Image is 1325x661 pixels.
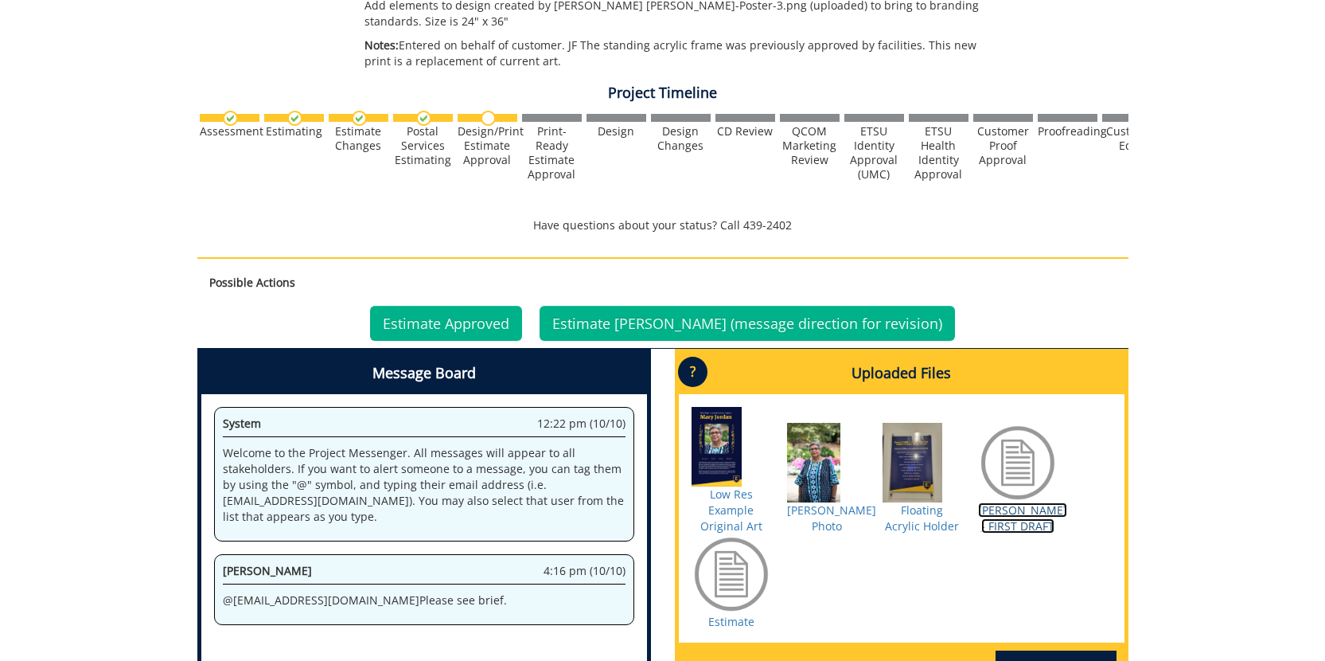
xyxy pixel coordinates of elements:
p: @ [EMAIL_ADDRESS][DOMAIN_NAME] Please see brief. [223,593,625,608]
a: Floating Acrylic Holder [885,503,959,534]
a: [PERSON_NAME] - FIRST DRAFT [978,503,1067,534]
a: Estimate [708,614,754,629]
div: Design [587,124,646,139]
span: [PERSON_NAME] [223,563,312,578]
div: ETSU Health Identity Approval [909,124,968,182]
img: checkmark [223,111,238,126]
div: Postal Services Estimating [393,124,453,167]
div: Customer Edits [1102,124,1162,153]
a: Estimate [PERSON_NAME] (message direction for revision) [540,306,955,341]
h4: Uploaded Files [679,353,1124,394]
div: Customer Proof Approval [973,124,1033,167]
div: Design/Print Estimate Approval [458,124,517,167]
p: ? [678,357,707,387]
div: Assessment [200,124,259,139]
div: ETSU Identity Approval (UMC) [844,124,904,182]
span: 12:22 pm (10/10) [537,416,625,432]
a: Estimate Approved [370,306,522,341]
div: Print-Ready Estimate Approval [522,124,582,182]
div: Proofreading [1038,124,1097,139]
p: Entered on behalf of customer. JF The standing acrylic frame was previously approved by facilitie... [364,37,988,69]
a: Low Res Example Original Art [700,487,762,534]
div: CD Review [715,124,775,139]
span: 4:16 pm (10/10) [544,563,625,579]
p: Have questions about your status? Call 439-2402 [197,217,1128,233]
h4: Message Board [201,353,647,394]
img: checkmark [416,111,431,126]
span: Notes: [364,37,399,53]
div: QCOM Marketing Review [780,124,840,167]
img: checkmark [287,111,302,126]
img: no [481,111,496,126]
p: Welcome to the Project Messenger. All messages will appear to all stakeholders. If you want to al... [223,445,625,525]
span: System [223,416,261,431]
a: [PERSON_NAME] Photo [787,503,876,534]
h4: Project Timeline [197,85,1128,101]
div: Estimate Changes [329,124,388,153]
strong: Possible Actions [209,275,295,290]
div: Design Changes [651,124,711,153]
img: checkmark [352,111,367,126]
div: Estimating [264,124,324,139]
